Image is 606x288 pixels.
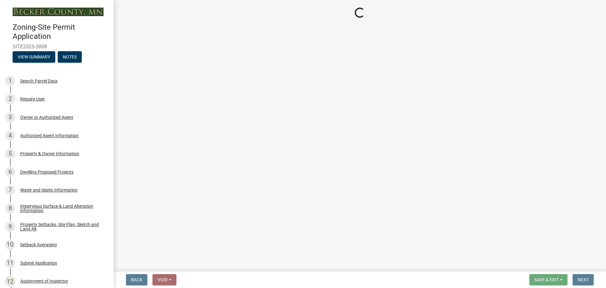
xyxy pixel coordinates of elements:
h4: Zoning-Site Permit Application [13,23,109,41]
div: Authorized Agent Information [20,133,79,138]
button: Next [573,274,594,285]
div: Require User [20,97,45,101]
div: 6 [5,167,15,177]
button: Void [152,274,176,285]
div: Dwelling Proposed Projects [20,170,74,174]
div: Assignment of Inspector [20,279,68,283]
div: Property & Owner Information [20,151,79,156]
div: Owner or Authorized Agent [20,115,73,119]
div: 7 [5,185,15,195]
div: 8 [5,203,15,213]
div: Water and Septic Information [20,188,78,192]
div: 4 [5,131,15,141]
div: 3 [5,112,15,122]
div: Setback Averaging [20,242,57,247]
div: 1 [5,76,15,86]
div: Search Parcel Data [20,79,57,83]
div: 5 [5,149,15,159]
wm-modal-confirm: Summary [13,55,55,60]
button: Back [126,274,147,285]
img: Becker County, Minnesota [13,8,104,16]
div: 12 [5,276,15,286]
span: Void [157,277,168,282]
div: 2 [5,94,15,104]
button: Notes [58,51,82,63]
div: 10 [5,240,15,250]
div: 11 [5,258,15,268]
div: 9 [5,222,15,232]
div: Submit Application [20,261,57,265]
span: Back [131,277,142,282]
div: Property Setbacks, Site Plan, Sketch and Land Alt [20,222,104,231]
span: Next [578,277,589,282]
wm-modal-confirm: Notes [58,55,82,60]
span: SITE2025-3808 [13,44,101,50]
button: Save & Exit [529,274,567,285]
div: Impervious Surface & Land Alteration Information [20,204,104,213]
button: View Summary [13,51,55,63]
span: Save & Exit [534,277,559,282]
